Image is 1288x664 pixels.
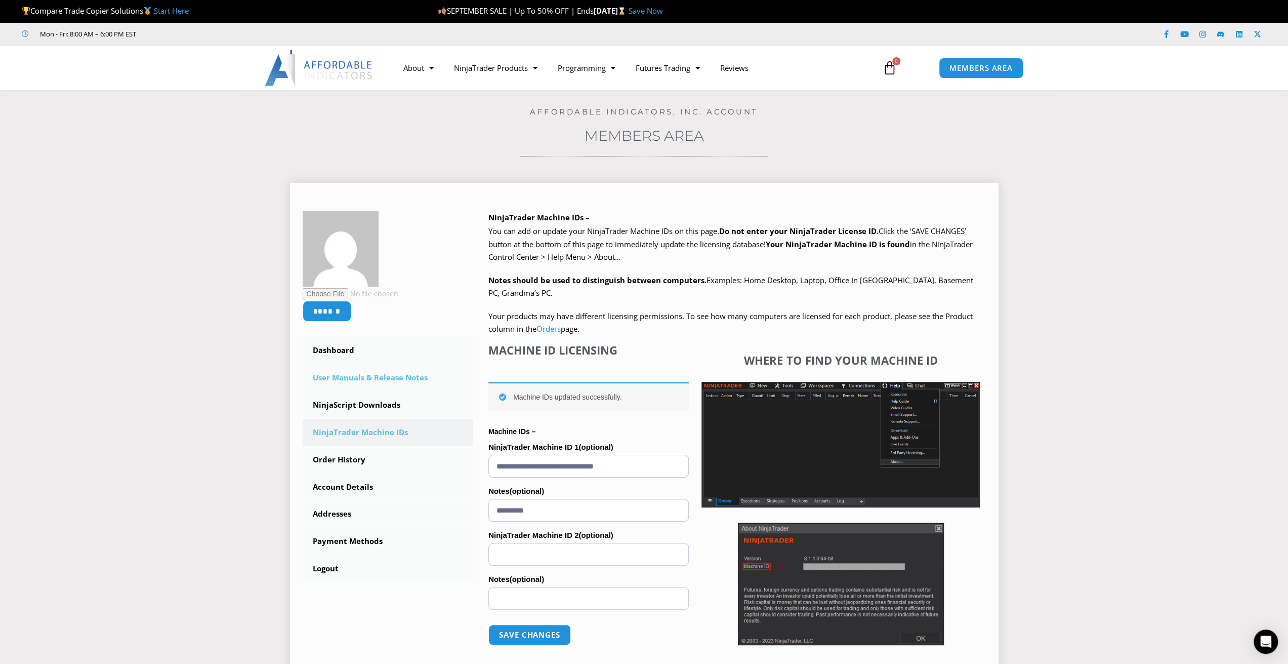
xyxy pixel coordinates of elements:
[438,6,593,16] span: SEPTEMBER SALE | Up To 50% OFF | Ends
[488,440,689,455] label: NinjaTrader Machine ID 1
[488,572,689,587] label: Notes
[303,528,474,555] a: Payment Methods
[536,324,561,334] a: Orders
[939,58,1023,79] a: MEMBERS AREA
[303,337,474,364] a: Dashboard
[37,28,136,40] span: Mon - Fri: 8:00 AM – 6:00 PM EST
[626,56,710,80] a: Futures Trading
[766,239,910,249] strong: Your NinjaTrader Machine ID is found
[510,487,544,495] span: (optional)
[303,556,474,582] a: Logout
[892,57,900,65] span: 0
[738,523,944,645] img: Screenshot 2025-01-17 114931 | Affordable Indicators – NinjaTrader
[488,528,689,543] label: NinjaTrader Machine ID 2
[949,64,1013,72] span: MEMBERS AREA
[22,7,30,15] img: 🏆
[488,427,535,436] strong: Machine IDs –
[710,56,759,80] a: Reviews
[701,354,980,367] h4: Where to find your Machine ID
[578,443,613,451] span: (optional)
[303,419,474,446] a: NinjaTrader Machine IDs
[488,484,689,499] label: Notes
[150,29,302,39] iframe: Customer reviews powered by Trustpilot
[393,56,871,80] nav: Menu
[265,50,373,86] img: LogoAI | Affordable Indicators – NinjaTrader
[393,56,444,80] a: About
[618,7,626,15] img: ⌛
[22,6,189,16] span: Compare Trade Copier Solutions
[628,6,662,16] a: Save Now
[154,6,189,16] a: Start Here
[578,531,613,539] span: (optional)
[303,365,474,391] a: User Manuals & Release Notes
[303,474,474,500] a: Account Details
[719,226,879,236] b: Do not enter your NinjaTrader License ID.
[303,211,379,287] img: 5a2c22a90629f763c07ef921cfaf7169f7ab898e0733a7362b9579e54679d811
[303,392,474,418] a: NinjaScript Downloads
[488,226,973,262] span: Click the ‘SAVE CHANGES’ button at the bottom of this page to immediately update the licensing da...
[488,343,689,357] h4: Machine ID Licensing
[488,275,707,285] strong: Notes should be used to distinguish between computers.
[488,311,973,334] span: Your products may have different licensing permissions. To see how many computers are licensed fo...
[585,127,704,144] a: Members Area
[303,337,474,582] nav: Account pages
[303,501,474,527] a: Addresses
[530,107,758,116] a: Affordable Indicators, Inc. Account
[488,226,719,236] span: You can add or update your NinjaTrader Machine IDs on this page.
[488,624,571,645] button: Save changes
[438,7,446,15] img: 🍂
[144,7,151,15] img: 🥇
[593,6,628,16] strong: [DATE]
[488,382,689,411] div: Machine IDs updated successfully.
[444,56,548,80] a: NinjaTrader Products
[548,56,626,80] a: Programming
[510,575,544,583] span: (optional)
[867,53,912,83] a: 0
[488,212,590,222] b: NinjaTrader Machine IDs –
[1254,630,1278,654] div: Open Intercom Messenger
[701,382,980,507] img: Screenshot 2025-01-17 1155544 | Affordable Indicators – NinjaTrader
[303,447,474,473] a: Order History
[488,275,973,298] span: Examples: Home Desktop, Laptop, Office In [GEOGRAPHIC_DATA], Basement PC, Grandma’s PC.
